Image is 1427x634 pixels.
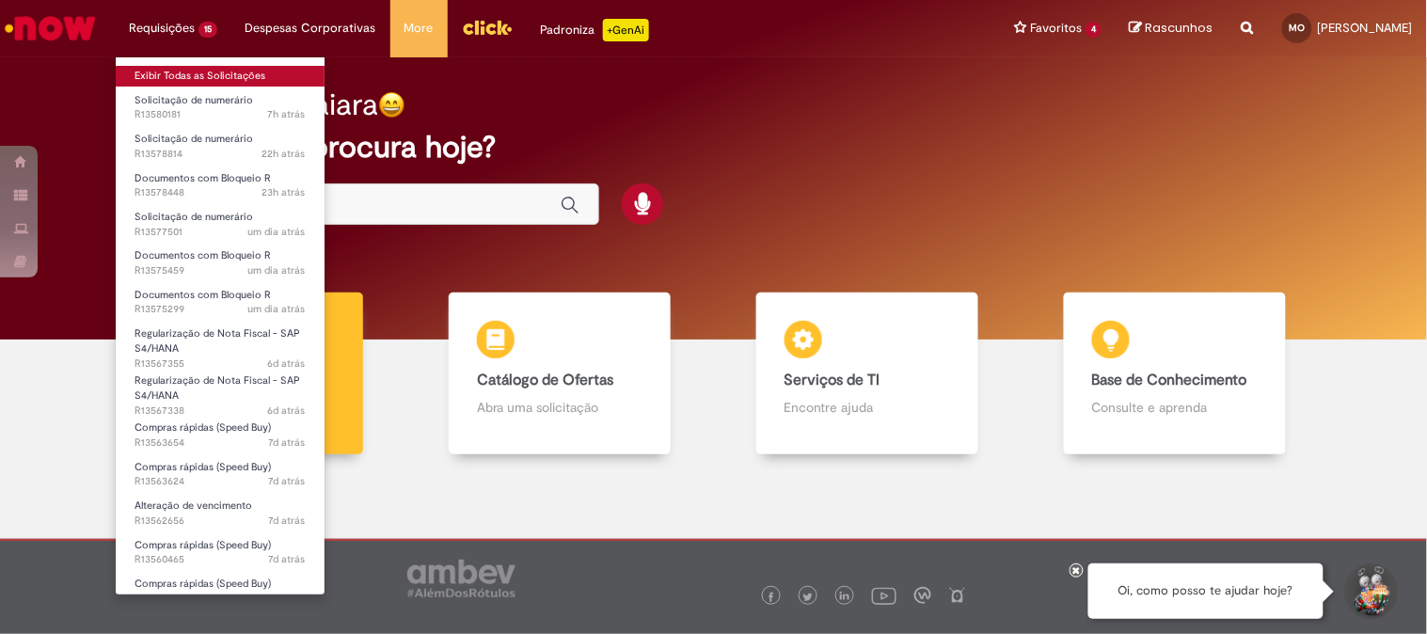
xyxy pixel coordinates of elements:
[269,552,306,566] span: 7d atrás
[914,587,931,604] img: logo_footer_workplace.png
[116,168,325,203] a: Aberto R13578448 : Documentos com Bloqueio R
[135,225,306,240] span: R13577501
[135,552,306,567] span: R13560465
[135,107,306,122] span: R13580181
[248,263,306,277] span: um dia atrás
[116,496,325,531] a: Aberto R13562656 : Alteração de vencimento
[477,371,613,389] b: Catálogo de Ofertas
[269,474,306,488] span: 7d atrás
[116,371,325,411] a: Aberto R13567338 : Regularização de Nota Fiscal - SAP S4/HANA
[116,457,325,492] a: Aberto R13563624 : Compras rápidas (Speed Buy)
[135,420,271,435] span: Compras rápidas (Speed Buy)
[1088,563,1324,619] div: Oi, como posso te ajudar hoje?
[116,324,325,364] a: Aberto R13567355 : Regularização de Nota Fiscal - SAP S4/HANA
[135,132,253,146] span: Solicitação de numerário
[135,326,300,356] span: Regularização de Nota Fiscal - SAP S4/HANA
[269,474,306,488] time: 24/09/2025 15:24:40
[135,171,271,185] span: Documentos com Bloqueio R
[268,357,306,371] time: 25/09/2025 15:28:21
[135,373,300,403] span: Regularização de Nota Fiscal - SAP S4/HANA
[135,93,253,107] span: Solicitação de numerário
[269,514,306,528] span: 7d atrás
[135,288,271,302] span: Documentos com Bloqueio R
[135,248,271,262] span: Documentos com Bloqueio R
[803,593,813,602] img: logo_footer_twitter.png
[115,56,325,595] ul: Requisições
[135,538,271,552] span: Compras rápidas (Speed Buy)
[785,371,880,389] b: Serviços de TI
[541,19,649,41] div: Padroniza
[135,357,306,372] span: R13567355
[269,592,306,606] span: 7d atrás
[116,285,325,320] a: Aberto R13575299 : Documentos com Bloqueio R
[2,9,99,47] img: ServiceNow
[116,66,325,87] a: Exibir Todas as Solicitações
[135,474,306,489] span: R13563624
[116,535,325,570] a: Aberto R13560465 : Compras rápidas (Speed Buy)
[116,207,325,242] a: Aberto R13577501 : Solicitação de numerário
[269,436,306,450] time: 24/09/2025 15:30:33
[116,574,325,609] a: Aberto R13560208 : Compras rápidas (Speed Buy)
[268,107,306,121] time: 30/09/2025 09:43:45
[135,499,252,513] span: Alteração de vencimento
[135,210,253,224] span: Solicitação de numerário
[129,19,195,38] span: Requisições
[477,398,642,417] p: Abra uma solicitação
[135,460,271,474] span: Compras rápidas (Speed Buy)
[269,514,306,528] time: 24/09/2025 11:48:41
[1086,22,1102,38] span: 4
[116,418,325,452] a: Aberto R13563654 : Compras rápidas (Speed Buy)
[462,13,513,41] img: click_logo_yellow_360x200.png
[1030,19,1082,38] span: Favoritos
[404,19,434,38] span: More
[135,263,306,278] span: R13575459
[135,577,271,591] span: Compras rápidas (Speed Buy)
[1130,20,1213,38] a: Rascunhos
[407,560,515,597] img: logo_footer_ambev_rotulo_gray.png
[268,107,306,121] span: 7h atrás
[1318,20,1413,36] span: [PERSON_NAME]
[1021,293,1328,455] a: Base de Conhecimento Consulte e aprenda
[135,514,306,529] span: R13562656
[135,404,306,419] span: R13567338
[135,185,306,200] span: R13578448
[116,90,325,125] a: Aberto R13580181 : Solicitação de numerário
[116,129,325,164] a: Aberto R13578814 : Solicitação de numerário
[1290,22,1306,34] span: MO
[262,185,306,199] span: 23h atrás
[248,263,306,277] time: 29/09/2025 09:48:46
[135,302,306,317] span: R13575299
[262,147,306,161] time: 29/09/2025 18:16:50
[269,436,306,450] span: 7d atrás
[116,246,325,280] a: Aberto R13575459 : Documentos com Bloqueio R
[262,185,306,199] time: 29/09/2025 17:07:08
[406,293,714,455] a: Catálogo de Ofertas Abra uma solicitação
[767,593,776,602] img: logo_footer_facebook.png
[603,19,649,41] p: +GenAi
[1146,19,1213,37] span: Rascunhos
[949,587,966,604] img: logo_footer_naosei.png
[135,436,306,451] span: R13563654
[1092,398,1258,417] p: Consulte e aprenda
[268,357,306,371] span: 6d atrás
[268,404,306,418] span: 6d atrás
[714,293,1022,455] a: Serviços de TI Encontre ajuda
[246,19,376,38] span: Despesas Corporativas
[872,583,896,608] img: logo_footer_youtube.png
[840,592,849,603] img: logo_footer_linkedin.png
[248,225,306,239] time: 29/09/2025 14:58:28
[248,302,306,316] span: um dia atrás
[141,131,1285,164] h2: O que você procura hoje?
[262,147,306,161] span: 22h atrás
[135,592,306,607] span: R13560208
[269,592,306,606] time: 23/09/2025 16:22:42
[269,552,306,566] time: 23/09/2025 17:02:37
[1342,563,1399,620] button: Iniciar Conversa de Suporte
[785,398,950,417] p: Encontre ajuda
[248,225,306,239] span: um dia atrás
[99,293,406,455] a: Tirar dúvidas Tirar dúvidas com Lupi Assist e Gen Ai
[135,147,306,162] span: R13578814
[198,22,217,38] span: 15
[248,302,306,316] time: 29/09/2025 09:27:12
[268,404,306,418] time: 25/09/2025 15:25:50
